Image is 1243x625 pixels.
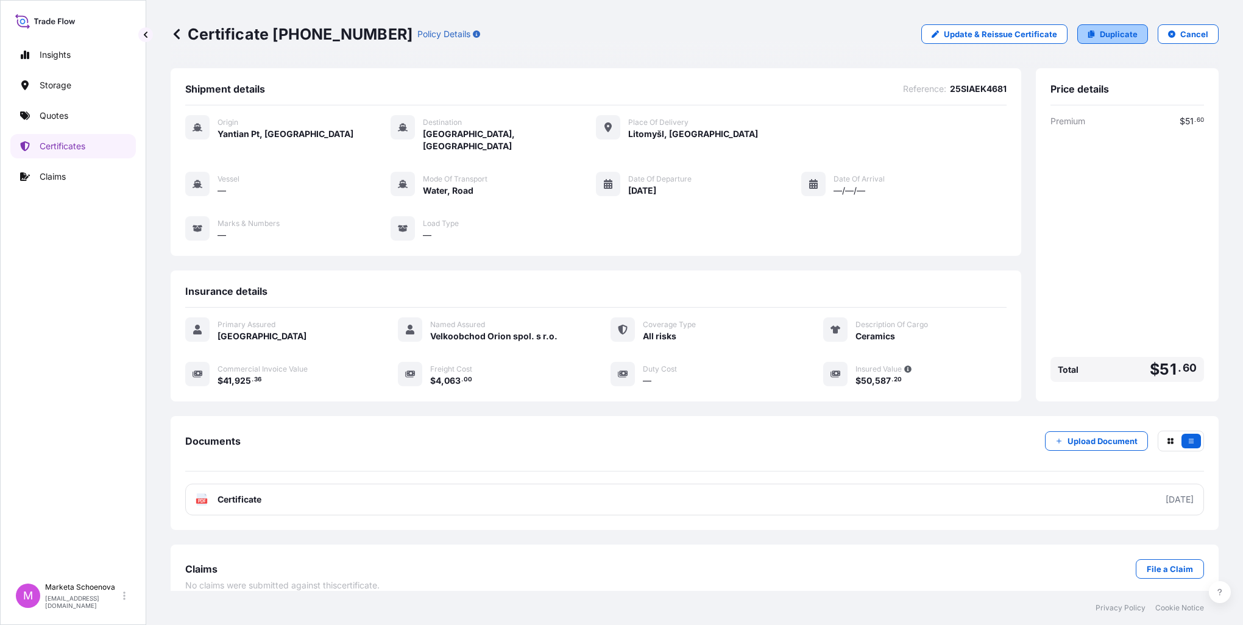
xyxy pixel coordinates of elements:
span: 00 [464,378,472,382]
span: Total [1058,364,1078,376]
span: 51 [1160,362,1176,377]
p: Storage [40,79,71,91]
span: No claims were submitted against this certificate . [185,579,380,591]
span: 51 [1185,117,1194,125]
span: Claims [185,563,218,575]
span: 587 [875,376,891,385]
span: Price details [1050,83,1109,95]
p: Duplicate [1100,28,1138,40]
p: Insights [40,49,71,61]
span: 063 [444,376,461,385]
a: PDFCertificate[DATE] [185,484,1204,515]
span: 20 [894,378,902,382]
span: Date of Arrival [834,174,885,184]
p: [EMAIL_ADDRESS][DOMAIN_NAME] [45,595,121,609]
a: Insights [10,43,136,67]
span: 925 [235,376,251,385]
p: File a Claim [1147,563,1193,575]
span: Premium [1050,115,1085,127]
span: $ [855,376,861,385]
span: — [218,229,226,241]
span: [GEOGRAPHIC_DATA], [GEOGRAPHIC_DATA] [423,128,596,152]
span: — [643,375,651,387]
span: Yantian Pt, [GEOGRAPHIC_DATA] [218,128,353,140]
span: . [891,378,893,382]
a: Cookie Notice [1155,603,1204,613]
span: Insurance details [185,285,267,297]
span: All risks [643,330,676,342]
span: Insured Value [855,364,902,374]
a: Update & Reissue Certificate [921,24,1068,44]
span: Certificate [218,493,261,506]
a: Duplicate [1077,24,1148,44]
span: 41 [223,376,232,385]
span: Reference : [903,83,946,95]
span: , [872,376,875,385]
span: $ [1180,117,1185,125]
span: , [441,376,444,385]
span: , [232,376,235,385]
span: Water, Road [423,185,473,197]
span: Primary Assured [218,320,275,330]
p: Marketa Schoenova [45,582,121,592]
span: Destination [423,118,462,127]
span: [DATE] [628,185,656,197]
span: 25SIAEK4681 [950,83,1007,95]
button: Upload Document [1045,431,1148,451]
p: Claims [40,171,66,183]
span: $ [218,376,223,385]
span: — [423,229,431,241]
span: $ [430,376,436,385]
span: 4 [436,376,441,385]
span: Description Of Cargo [855,320,928,330]
span: [GEOGRAPHIC_DATA] [218,330,306,342]
span: Documents [185,435,241,447]
span: Commercial Invoice Value [218,364,308,374]
span: Shipment details [185,83,265,95]
span: Freight Cost [430,364,472,374]
p: Certificate [PHONE_NUMBER] [171,24,413,44]
p: Update & Reissue Certificate [944,28,1057,40]
span: . [461,378,463,382]
span: Mode of Transport [423,174,487,184]
span: Marks & Numbers [218,219,280,228]
a: Certificates [10,134,136,158]
a: Storage [10,73,136,97]
span: 50 [861,376,872,385]
span: M [23,590,33,602]
a: Claims [10,164,136,189]
span: —/—/— [834,185,865,197]
span: Litomyšl, [GEOGRAPHIC_DATA] [628,128,758,140]
span: Place of Delivery [628,118,689,127]
span: Coverage Type [643,320,696,330]
span: Vessel [218,174,239,184]
span: . [252,378,253,382]
button: Cancel [1158,24,1219,44]
p: Policy Details [417,28,470,40]
a: Quotes [10,104,136,128]
span: Named Assured [430,320,485,330]
span: Duty Cost [643,364,677,374]
span: Date of Departure [628,174,692,184]
p: Cancel [1180,28,1208,40]
span: — [218,185,226,197]
p: Quotes [40,110,68,122]
div: [DATE] [1166,493,1194,506]
span: 60 [1197,118,1204,122]
span: Ceramics [855,330,895,342]
p: Certificates [40,140,85,152]
a: Privacy Policy [1096,603,1146,613]
text: PDF [198,499,206,503]
span: Origin [218,118,238,127]
a: File a Claim [1136,559,1204,579]
span: Load Type [423,219,459,228]
span: $ [1150,362,1160,377]
span: 60 [1183,364,1197,372]
span: . [1178,364,1181,372]
span: Velkoobchod Orion spol. s r.o. [430,330,558,342]
p: Upload Document [1068,435,1138,447]
span: 36 [254,378,261,382]
span: . [1194,118,1196,122]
